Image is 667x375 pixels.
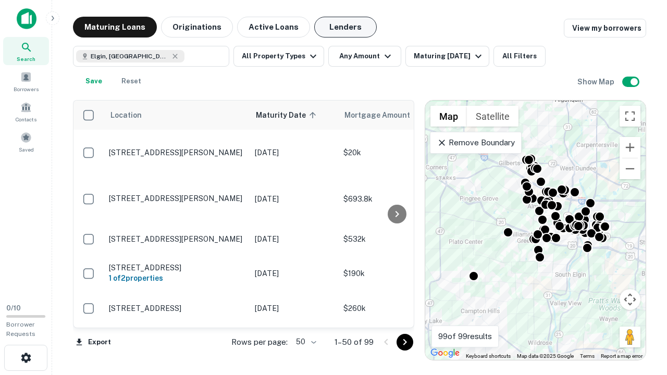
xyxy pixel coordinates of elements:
h6: 1 of 2 properties [109,272,244,284]
p: $532k [343,233,448,245]
p: [DATE] [255,303,333,314]
span: 0 / 10 [6,304,21,312]
p: Remove Boundary [437,136,514,149]
span: Contacts [16,115,36,123]
span: Maturity Date [256,109,319,121]
p: [STREET_ADDRESS][PERSON_NAME] [109,148,244,157]
button: Zoom out [620,158,640,179]
p: 99 of 99 results [438,330,492,343]
div: Maturing [DATE] [414,50,485,63]
p: $20k [343,147,448,158]
button: Lenders [314,17,377,37]
p: [STREET_ADDRESS][PERSON_NAME] [109,234,244,244]
button: Map camera controls [620,289,640,310]
button: Originations [161,17,233,37]
p: [STREET_ADDRESS] [109,263,244,272]
a: Borrowers [3,67,49,95]
p: [STREET_ADDRESS] [109,304,244,313]
p: [DATE] [255,233,333,245]
div: 50 [292,334,318,349]
p: $693.8k [343,193,448,205]
button: Reset [115,71,148,92]
span: Map data ©2025 Google [517,353,574,359]
button: Zoom in [620,137,640,158]
span: Borrower Requests [6,321,35,337]
button: Maturing Loans [73,17,157,37]
span: Location [110,109,142,121]
th: Maturity Date [250,101,338,130]
button: Export [73,334,114,350]
button: Show street map [430,106,467,127]
a: Open this area in Google Maps (opens a new window) [428,346,462,360]
a: Saved [3,128,49,156]
span: Borrowers [14,85,39,93]
button: Go to next page [397,334,413,351]
span: Saved [19,145,34,154]
span: Search [17,55,35,63]
button: All Filters [493,46,546,67]
div: 0 0 [425,101,646,360]
span: Elgin, [GEOGRAPHIC_DATA], [GEOGRAPHIC_DATA] [91,52,169,61]
button: Active Loans [237,17,310,37]
h6: Show Map [577,76,616,87]
p: [STREET_ADDRESS][PERSON_NAME] [109,194,244,203]
button: Any Amount [328,46,401,67]
button: All Property Types [233,46,324,67]
a: Terms (opens in new tab) [580,353,595,359]
p: [DATE] [255,147,333,158]
button: Save your search to get updates of matches that match your search criteria. [77,71,110,92]
button: Toggle fullscreen view [620,106,640,127]
a: Search [3,37,49,65]
img: capitalize-icon.png [17,8,36,29]
a: View my borrowers [564,19,646,37]
button: Maturing [DATE] [405,46,489,67]
button: Keyboard shortcuts [466,353,511,360]
span: Mortgage Amount [344,109,424,121]
img: Google [428,346,462,360]
p: $190k [343,268,448,279]
th: Location [104,101,250,130]
a: Contacts [3,97,49,126]
p: [DATE] [255,268,333,279]
iframe: Chat Widget [615,292,667,342]
p: Rows per page: [231,336,288,348]
p: [DATE] [255,193,333,205]
th: Mortgage Amount [338,101,453,130]
button: Show satellite imagery [467,106,518,127]
a: Report a map error [601,353,643,359]
p: $260k [343,303,448,314]
p: 1–50 of 99 [335,336,374,348]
